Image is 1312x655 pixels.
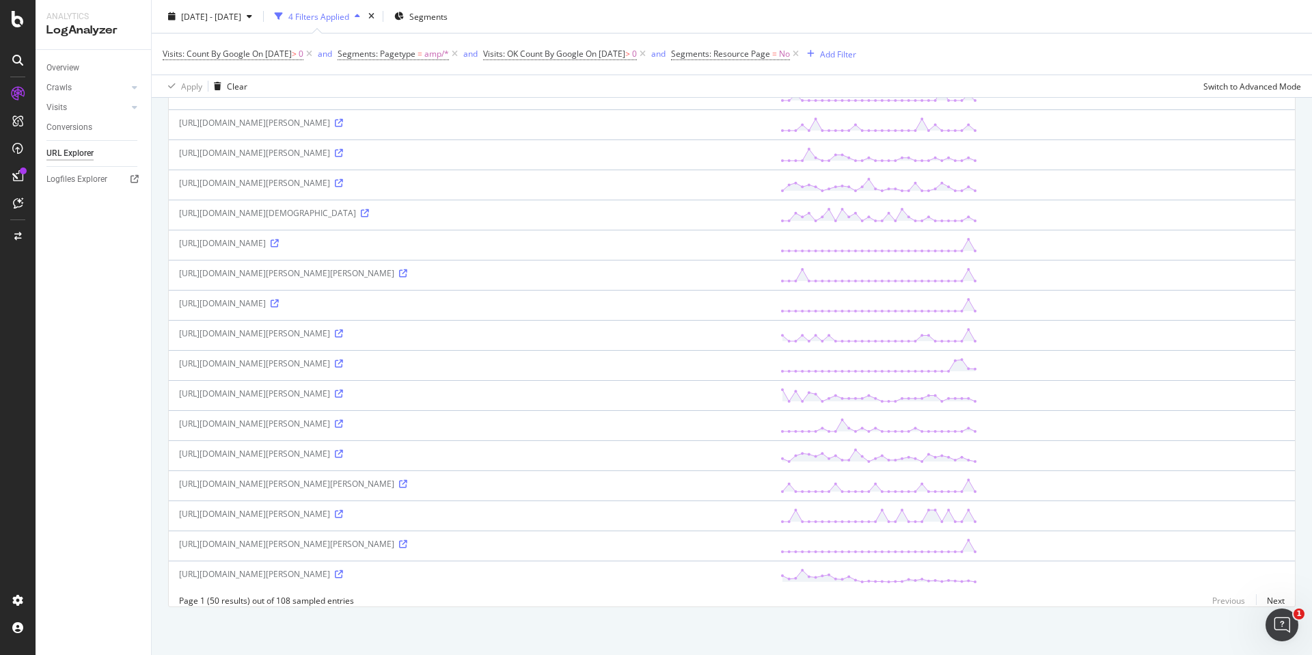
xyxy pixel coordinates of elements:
[46,172,141,187] a: Logfiles Explorer
[179,358,760,369] div: [URL][DOMAIN_NAME][PERSON_NAME]
[179,327,760,339] div: [URL][DOMAIN_NAME][PERSON_NAME]
[181,80,202,92] div: Apply
[179,267,760,279] div: [URL][DOMAIN_NAME][PERSON_NAME][PERSON_NAME]
[46,23,140,38] div: LogAnalyzer
[299,44,303,64] span: 0
[671,48,770,59] span: Segments: Resource Page
[651,48,666,59] div: and
[179,538,760,550] div: [URL][DOMAIN_NAME][PERSON_NAME][PERSON_NAME]
[179,388,760,399] div: [URL][DOMAIN_NAME][PERSON_NAME]
[208,75,247,97] button: Clear
[46,101,67,115] div: Visits
[179,568,760,580] div: [URL][DOMAIN_NAME][PERSON_NAME]
[179,237,760,249] div: [URL][DOMAIN_NAME]
[252,48,292,59] span: On [DATE]
[1256,591,1285,611] a: Next
[179,508,760,520] div: [URL][DOMAIN_NAME][PERSON_NAME]
[46,61,79,75] div: Overview
[389,5,453,27] button: Segments
[163,75,202,97] button: Apply
[483,48,584,59] span: Visits: OK Count By Google
[179,297,760,309] div: [URL][DOMAIN_NAME]
[651,47,666,60] button: and
[179,595,354,606] div: Page 1 (50 results) out of 108 sampled entries
[424,44,449,64] span: amp/*
[318,48,332,59] div: and
[179,117,760,129] div: [URL][DOMAIN_NAME][PERSON_NAME]
[46,101,128,115] a: Visits
[46,172,107,187] div: Logfiles Explorer
[46,120,92,135] div: Conversions
[1203,80,1301,92] div: Switch to Advanced Mode
[269,5,366,27] button: 4 Filters Applied
[1294,609,1304,619] span: 1
[1198,75,1301,97] button: Switch to Advanced Mode
[179,147,760,159] div: [URL][DOMAIN_NAME][PERSON_NAME]
[179,478,760,490] div: [URL][DOMAIN_NAME][PERSON_NAME][PERSON_NAME]
[463,47,478,60] button: and
[179,448,760,459] div: [URL][DOMAIN_NAME][PERSON_NAME]
[366,10,377,23] div: times
[820,48,856,59] div: Add Filter
[779,44,790,64] span: No
[586,48,625,59] span: On [DATE]
[46,146,141,161] a: URL Explorer
[632,44,637,64] span: 0
[46,146,94,161] div: URL Explorer
[292,48,297,59] span: >
[163,48,250,59] span: Visits: Count By Google
[318,47,332,60] button: and
[46,120,141,135] a: Conversions
[181,10,241,22] span: [DATE] - [DATE]
[338,48,415,59] span: Segments: Pagetype
[1266,609,1298,641] iframe: Intercom live chat
[463,48,478,59] div: and
[179,418,760,429] div: [URL][DOMAIN_NAME][PERSON_NAME]
[409,10,448,22] span: Segments
[625,48,630,59] span: >
[179,207,760,219] div: [URL][DOMAIN_NAME][DEMOGRAPHIC_DATA]
[163,5,258,27] button: [DATE] - [DATE]
[46,61,141,75] a: Overview
[288,10,349,22] div: 4 Filters Applied
[227,80,247,92] div: Clear
[802,46,856,62] button: Add Filter
[772,48,777,59] span: =
[179,177,760,189] div: [URL][DOMAIN_NAME][PERSON_NAME]
[46,11,140,23] div: Analytics
[46,81,72,95] div: Crawls
[418,48,422,59] span: =
[46,81,128,95] a: Crawls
